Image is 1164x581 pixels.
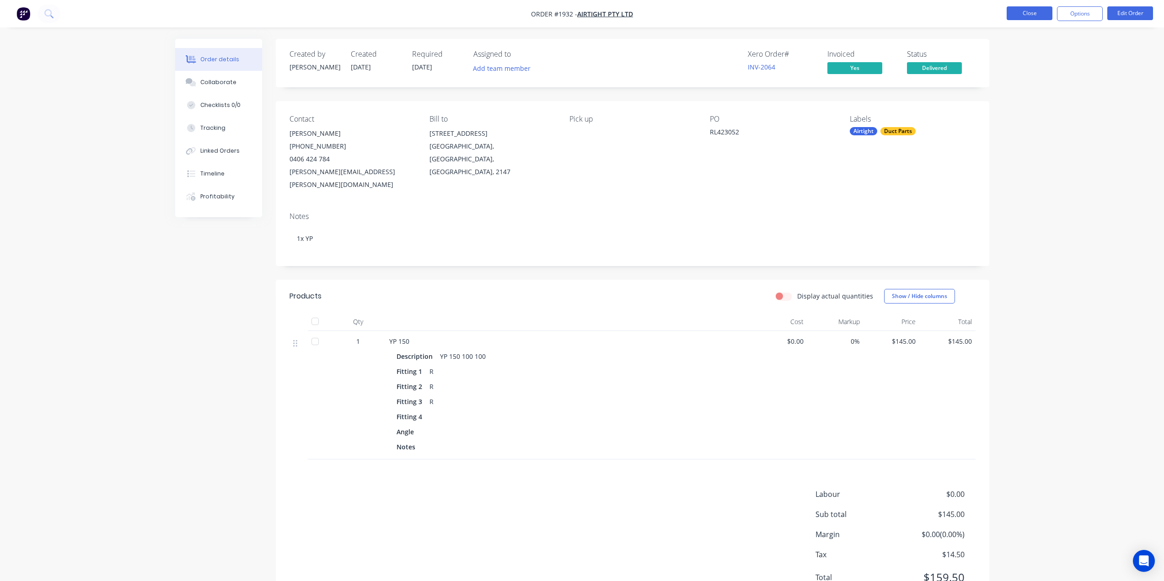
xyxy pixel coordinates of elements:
div: Angle [397,425,418,438]
span: Order #1932 - [531,10,577,18]
a: Airtight Pty Ltd [577,10,633,18]
div: [PERSON_NAME][EMAIL_ADDRESS][PERSON_NAME][DOMAIN_NAME] [290,165,415,191]
div: Labels [850,115,975,123]
div: Cost [751,313,808,331]
div: Timeline [200,170,225,178]
button: Options [1057,6,1103,21]
span: Yes [827,62,882,74]
div: Notes [290,212,976,221]
button: Profitability [175,185,262,208]
span: $14.50 [896,549,964,560]
div: Total [919,313,976,331]
button: Close [1007,6,1052,20]
button: Linked Orders [175,139,262,162]
div: Markup [807,313,864,331]
div: Assigned to [473,50,565,59]
img: Factory [16,7,30,21]
div: R [426,365,437,378]
span: $0.00 ( 0.00 %) [896,529,964,540]
div: [PHONE_NUMBER] [290,140,415,153]
div: Created [351,50,401,59]
div: Duct Parts [880,127,916,135]
div: Products [290,291,322,302]
div: Invoiced [827,50,896,59]
div: Fitting 3 [397,395,426,408]
span: $0.00 [755,336,804,346]
div: Pick up [569,115,695,123]
div: Order details [200,55,239,64]
span: $0.00 [896,489,964,500]
div: Open Intercom Messenger [1133,550,1155,572]
div: R [426,380,437,393]
button: Collaborate [175,71,262,94]
button: Tracking [175,117,262,139]
div: Created by [290,50,340,59]
div: [PERSON_NAME] [290,127,415,140]
label: Display actual quantities [797,291,873,301]
div: Contact [290,115,415,123]
button: Edit Order [1107,6,1153,20]
div: YP 150 100 100 [436,350,489,363]
div: Collaborate [200,78,236,86]
span: [DATE] [412,63,432,71]
div: Fitting 1 [397,365,426,378]
span: Margin [815,529,897,540]
div: RL423052 [710,127,824,140]
span: 1 [356,336,360,346]
button: Add team member [468,62,535,75]
div: Tracking [200,124,225,132]
div: Profitability [200,192,235,201]
div: Notes [397,440,419,453]
div: Required [412,50,462,59]
div: Qty [331,313,386,331]
div: [PERSON_NAME][PHONE_NUMBER]0406 424 784[PERSON_NAME][EMAIL_ADDRESS][PERSON_NAME][DOMAIN_NAME] [290,127,415,191]
div: [PERSON_NAME] [290,62,340,72]
div: 1x YP [290,224,976,252]
div: Fitting 2 [397,380,426,393]
div: Description [397,350,436,363]
span: Tax [815,549,897,560]
button: Show / Hide columns [884,289,955,304]
span: [DATE] [351,63,371,71]
button: Add team member [473,62,536,75]
span: $145.00 [896,509,964,520]
button: Timeline [175,162,262,185]
span: $145.00 [867,336,916,346]
div: Bill to [429,115,555,123]
span: 0% [811,336,860,346]
button: Order details [175,48,262,71]
div: [STREET_ADDRESS][GEOGRAPHIC_DATA], [GEOGRAPHIC_DATA], [GEOGRAPHIC_DATA], 2147 [429,127,555,178]
div: [GEOGRAPHIC_DATA], [GEOGRAPHIC_DATA], [GEOGRAPHIC_DATA], 2147 [429,140,555,178]
div: Status [907,50,976,59]
span: Sub total [815,509,897,520]
span: Delivered [907,62,962,74]
span: Labour [815,489,897,500]
div: R [426,395,437,408]
div: PO [710,115,835,123]
div: Checklists 0/0 [200,101,241,109]
span: $145.00 [923,336,972,346]
div: [STREET_ADDRESS] [429,127,555,140]
a: INV-2064 [748,63,775,71]
div: Fitting 4 [397,410,426,423]
div: Linked Orders [200,147,240,155]
span: YP 150 [389,337,409,346]
button: Checklists 0/0 [175,94,262,117]
div: Airtight [850,127,877,135]
div: 0406 424 784 [290,153,415,165]
button: Delivered [907,62,962,76]
div: Xero Order # [748,50,816,59]
div: Price [864,313,920,331]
